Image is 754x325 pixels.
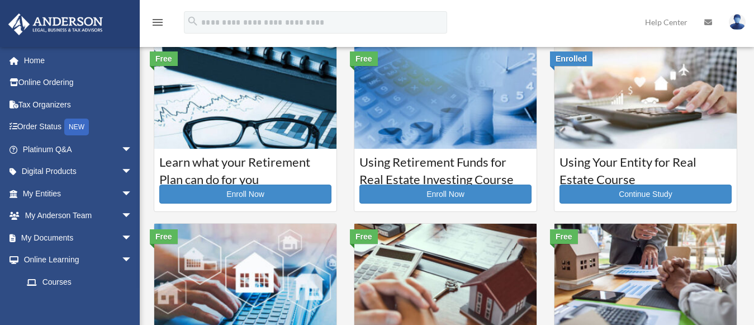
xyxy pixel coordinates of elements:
[121,249,144,272] span: arrow_drop_down
[8,93,149,116] a: Tax Organizers
[150,51,178,66] div: Free
[8,182,149,205] a: My Entitiesarrow_drop_down
[8,116,149,139] a: Order StatusNEW
[550,229,578,244] div: Free
[150,229,178,244] div: Free
[359,185,532,204] a: Enroll Now
[350,229,378,244] div: Free
[121,182,144,205] span: arrow_drop_down
[8,49,149,72] a: Home
[350,51,378,66] div: Free
[8,72,149,94] a: Online Ordering
[187,15,199,27] i: search
[159,154,331,182] h3: Learn what your Retirement Plan can do for you
[5,13,106,35] img: Anderson Advisors Platinum Portal
[8,227,149,249] a: My Documentsarrow_drop_down
[121,138,144,161] span: arrow_drop_down
[121,205,144,228] span: arrow_drop_down
[359,154,532,182] h3: Using Retirement Funds for Real Estate Investing Course
[64,119,89,135] div: NEW
[8,205,149,227] a: My Anderson Teamarrow_drop_down
[159,185,331,204] a: Enroll Now
[729,14,746,30] img: User Pic
[550,51,592,66] div: Enrolled
[559,154,732,182] h3: Using Your Entity for Real Estate Course
[16,271,144,293] a: Courses
[8,161,149,183] a: Digital Productsarrow_drop_down
[121,227,144,249] span: arrow_drop_down
[8,249,149,271] a: Online Learningarrow_drop_down
[151,16,164,29] i: menu
[8,138,149,161] a: Platinum Q&Aarrow_drop_down
[121,161,144,183] span: arrow_drop_down
[559,185,732,204] a: Continue Study
[151,20,164,29] a: menu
